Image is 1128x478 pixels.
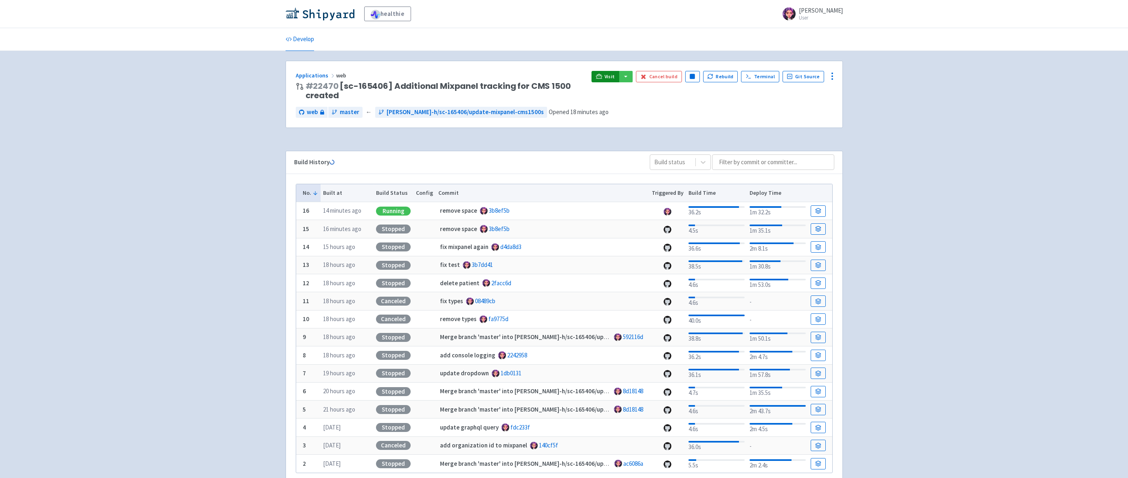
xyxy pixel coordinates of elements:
[570,108,609,116] time: 18 minutes ago
[778,7,843,20] a: [PERSON_NAME] User
[294,158,637,167] div: Build History
[306,80,339,92] a: #22470
[440,387,672,395] strong: Merge branch 'master' into [PERSON_NAME]-h/sc-165406/update-mixpanel-cms1500s
[440,351,495,359] strong: add console logging
[440,243,488,251] strong: fix mixpanel again
[623,460,643,467] a: ac6086a
[688,458,744,470] div: 5.5s
[685,71,700,82] button: Pause
[323,225,361,233] time: 16 minutes ago
[303,460,306,467] b: 2
[376,207,411,216] div: Running
[688,403,744,416] div: 4.6s
[376,423,411,432] div: Stopped
[440,333,672,341] strong: Merge branch 'master' into [PERSON_NAME]-h/sc-165406/update-mixpanel-cms1500s
[623,405,643,413] a: 8d18148
[303,261,309,269] b: 13
[296,107,328,118] a: web
[323,315,355,323] time: 18 hours ago
[303,441,306,449] b: 3
[413,184,436,202] th: Config
[539,441,558,449] a: 140cf5f
[750,241,805,253] div: 2m 8.1s
[811,278,825,289] a: Build Details
[286,28,314,51] a: Develop
[303,315,309,323] b: 10
[328,107,363,118] a: master
[747,184,808,202] th: Deploy Time
[750,314,805,325] div: -
[376,441,411,450] div: Canceled
[296,72,336,79] a: Applications
[375,107,547,118] a: [PERSON_NAME]-h/sc-165406/update-mixpanel-cms1500s
[376,405,411,414] div: Stopped
[440,405,672,413] strong: Merge branch 'master' into [PERSON_NAME]-h/sc-165406/update-mixpanel-cms1500s
[741,71,779,82] a: Terminal
[303,189,318,197] button: No.
[303,225,309,233] b: 15
[688,295,744,308] div: 4.6s
[323,333,355,341] time: 18 hours ago
[323,441,341,449] time: [DATE]
[688,421,744,434] div: 4.6s
[303,207,309,214] b: 16
[750,421,805,434] div: 2m 4.5s
[376,261,411,270] div: Stopped
[475,297,495,305] a: 08489cb
[323,423,341,431] time: [DATE]
[799,15,843,20] small: User
[489,207,510,214] a: 3b8ef5b
[376,297,411,306] div: Canceled
[374,184,413,202] th: Build Status
[750,223,805,236] div: 1m 35.1s
[750,458,805,470] div: 2m 2.4s
[688,439,744,452] div: 36.0s
[811,368,825,379] a: Build Details
[501,369,521,377] a: 1db0131
[703,71,738,82] button: Rebuild
[440,369,489,377] strong: update dropdown
[712,154,834,170] input: Filter by commit or committer...
[323,261,355,269] time: 18 hours ago
[303,423,306,431] b: 4
[811,350,825,361] a: Build Details
[500,243,521,251] a: d4da8d3
[303,279,309,287] b: 12
[303,243,309,251] b: 14
[376,225,411,233] div: Stopped
[750,385,805,398] div: 1m 35.5s
[750,367,805,380] div: 1m 57.8s
[591,71,619,82] a: Visit
[440,207,477,214] strong: remove space
[366,108,372,117] span: ←
[440,225,477,233] strong: remove space
[750,296,805,307] div: -
[605,73,615,80] span: Visit
[303,369,306,377] b: 7
[510,423,530,431] a: fdc233f
[688,313,744,326] div: 40.0s
[811,313,825,325] a: Build Details
[811,241,825,253] a: Build Details
[321,184,374,202] th: Built at
[750,440,805,451] div: -
[323,369,355,377] time: 19 hours ago
[307,108,318,117] span: web
[376,242,411,251] div: Stopped
[488,315,508,323] a: fa9775d
[811,422,825,433] a: Build Details
[799,7,843,14] span: [PERSON_NAME]
[688,277,744,290] div: 4.6s
[686,184,747,202] th: Build Time
[440,279,479,287] strong: delete patient
[376,369,411,378] div: Stopped
[323,279,355,287] time: 18 hours ago
[440,315,477,323] strong: remove types
[491,279,511,287] a: 2facc6d
[323,460,341,467] time: [DATE]
[376,333,411,342] div: Stopped
[688,223,744,236] div: 4.5s
[649,184,686,202] th: Triggered By
[688,385,744,398] div: 4.7s
[440,261,460,269] strong: fix test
